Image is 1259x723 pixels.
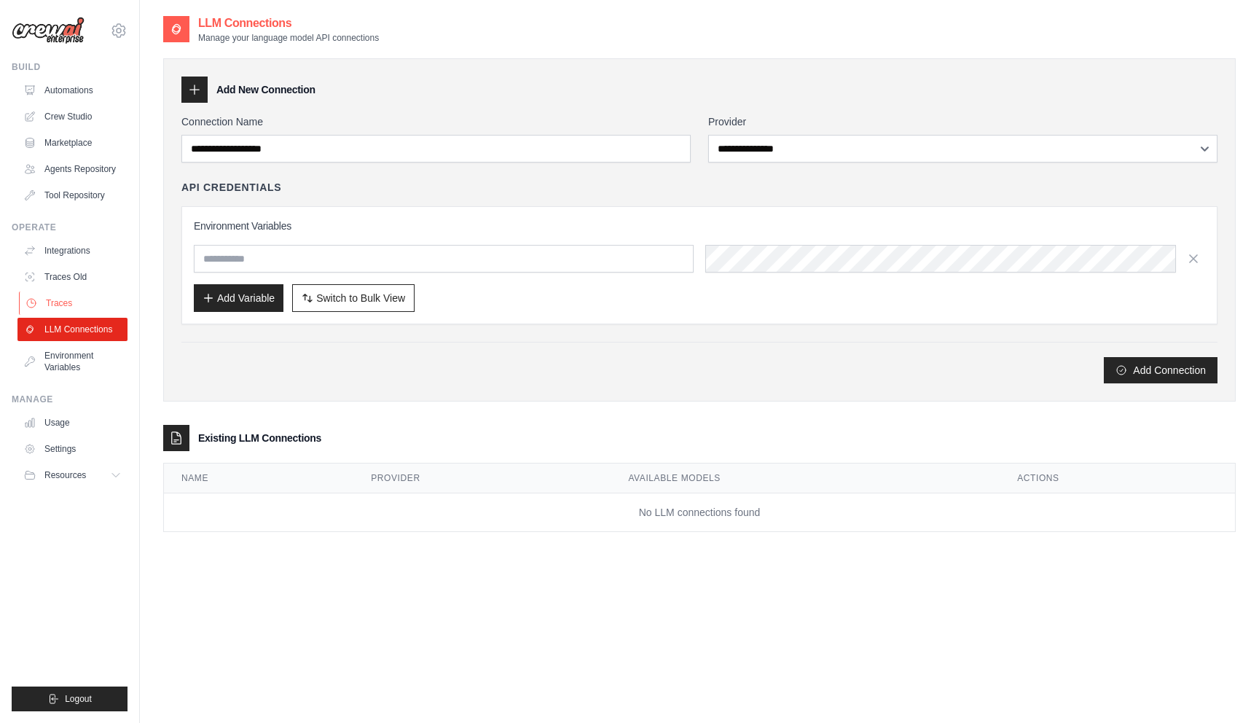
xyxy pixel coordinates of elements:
p: Manage your language model API connections [198,32,379,44]
td: No LLM connections found [164,493,1235,532]
h3: Environment Variables [194,219,1205,233]
a: Automations [17,79,128,102]
a: Settings [17,437,128,461]
h3: Existing LLM Connections [198,431,321,445]
img: Logo [12,17,85,44]
div: Manage [12,394,128,405]
a: Integrations [17,239,128,262]
div: Operate [12,222,128,233]
button: Logout [12,687,128,711]
a: Tool Repository [17,184,128,207]
a: Agents Repository [17,157,128,181]
a: Marketplace [17,131,128,155]
a: Usage [17,411,128,434]
th: Available Models [611,464,1000,493]
a: Traces [19,292,129,315]
label: Connection Name [181,114,691,129]
div: Build [12,61,128,73]
span: Resources [44,469,86,481]
button: Add Connection [1104,357,1217,383]
a: Crew Studio [17,105,128,128]
button: Switch to Bulk View [292,284,415,312]
label: Provider [708,114,1217,129]
th: Name [164,464,353,493]
h2: LLM Connections [198,15,379,32]
button: Resources [17,464,128,487]
a: Traces Old [17,265,128,289]
th: Actions [1000,464,1235,493]
h3: Add New Connection [216,82,315,97]
h4: API Credentials [181,180,281,195]
button: Add Variable [194,284,283,312]
th: Provider [353,464,611,493]
a: LLM Connections [17,318,128,341]
span: Logout [65,693,92,705]
a: Environment Variables [17,344,128,379]
span: Switch to Bulk View [316,291,405,305]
